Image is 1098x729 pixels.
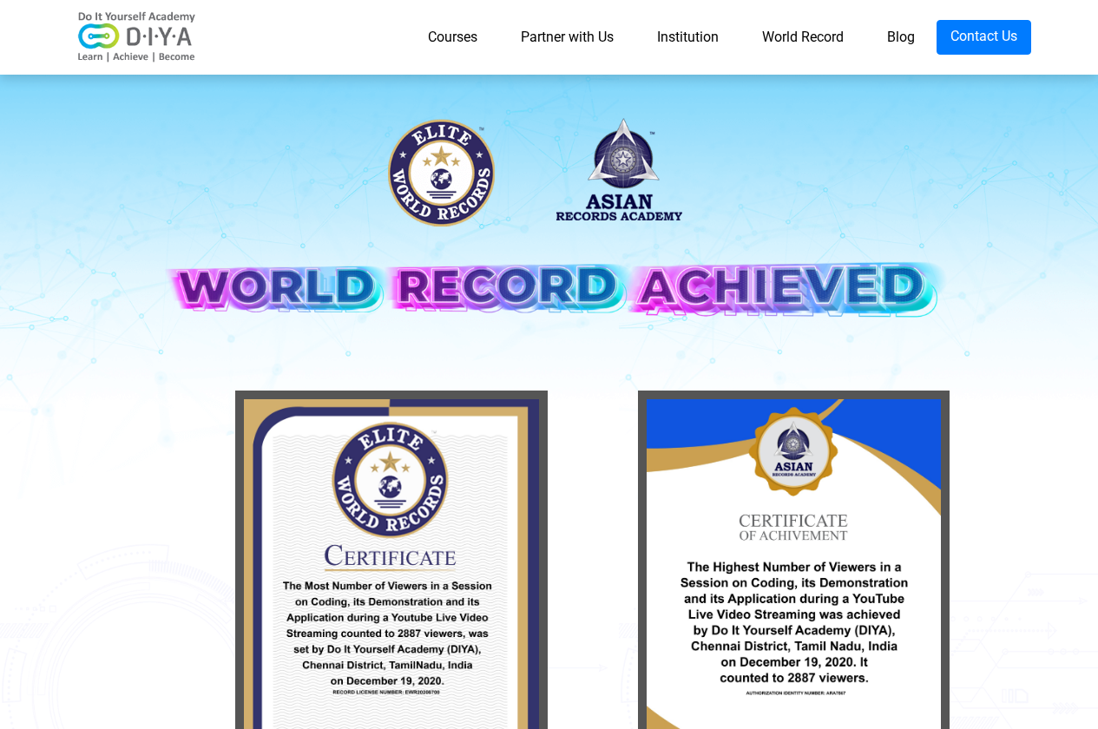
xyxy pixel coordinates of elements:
img: logo-v2.png [68,11,207,63]
img: banner-desk.png [150,103,949,361]
a: World Record [740,20,865,55]
a: Courses [406,20,499,55]
a: Contact Us [937,20,1031,55]
a: Institution [635,20,740,55]
a: Partner with Us [499,20,635,55]
a: Blog [865,20,937,55]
